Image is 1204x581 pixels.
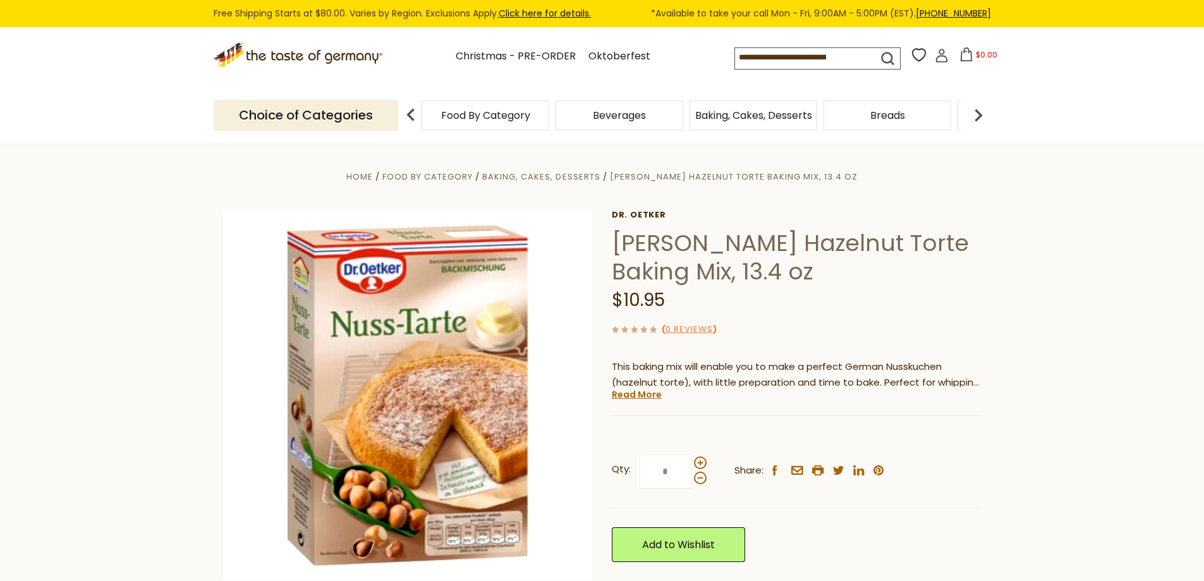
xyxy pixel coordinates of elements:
[214,6,991,21] div: Free Shipping Starts at $80.00. Varies by Region. Exclusions Apply.
[966,102,991,128] img: next arrow
[456,48,576,65] a: Christmas - PRE-ORDER
[666,323,713,336] a: 0 Reviews
[499,7,591,20] a: Click here for details.
[916,7,991,20] a: [PHONE_NUMBER]
[588,48,650,65] a: Oktoberfest
[346,171,373,183] a: Home
[214,100,398,131] p: Choice of Categories
[612,527,745,562] a: Add to Wishlist
[612,388,662,401] a: Read More
[695,111,812,120] a: Baking, Cakes, Desserts
[223,210,593,580] img: Dr. Oetker Hazelnut Torte Baking Mix, 13.4 oz
[612,462,631,477] strong: Qty:
[593,111,646,120] a: Beverages
[398,102,423,128] img: previous arrow
[951,47,1005,66] button: $0.00
[640,454,691,489] input: Qty:
[651,6,991,21] span: *Available to take your call Mon - Fri, 9:00AM - 5:00PM (EST).
[382,171,473,183] a: Food By Category
[482,171,600,183] a: Baking, Cakes, Desserts
[662,323,717,335] span: ( )
[870,111,905,120] a: Breads
[441,111,530,120] a: Food By Category
[734,463,763,479] span: Share:
[976,49,997,60] span: $0.00
[612,359,982,391] p: This baking mix will enable you to make a perfect German Nusskuchen (hazelnut torte), with little...
[612,229,982,286] h1: [PERSON_NAME] Hazelnut Torte Baking Mix, 13.4 oz
[612,210,982,220] a: Dr. Oetker
[612,288,665,312] span: $10.95
[610,171,858,183] a: [PERSON_NAME] Hazelnut Torte Baking Mix, 13.4 oz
